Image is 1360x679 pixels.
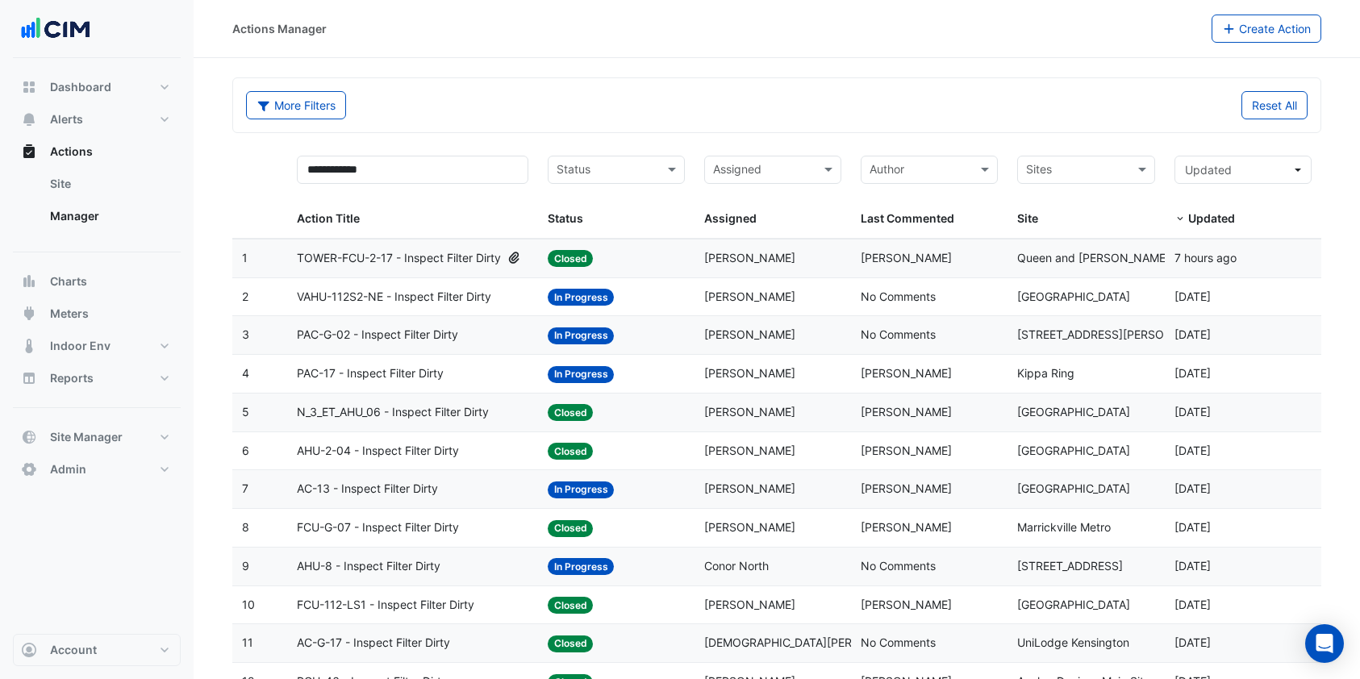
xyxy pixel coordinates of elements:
[297,442,459,460] span: AHU-2-04 - Inspect Filter Dirty
[1017,211,1038,225] span: Site
[21,144,37,160] app-icon: Actions
[861,251,952,265] span: [PERSON_NAME]
[13,168,181,239] div: Actions
[242,635,253,649] span: 11
[548,481,615,498] span: In Progress
[21,79,37,95] app-icon: Dashboard
[50,79,111,95] span: Dashboard
[1017,481,1130,495] span: [GEOGRAPHIC_DATA]
[242,598,255,611] span: 10
[1174,559,1211,573] span: 2025-09-30T12:51:25.674
[37,200,181,232] a: Manager
[548,443,594,460] span: Closed
[548,597,594,614] span: Closed
[50,370,94,386] span: Reports
[13,298,181,330] button: Meters
[13,135,181,168] button: Actions
[1212,15,1322,43] button: Create Action
[704,559,769,573] span: Conor North
[50,461,86,477] span: Admin
[246,91,346,119] button: More Filters
[13,634,181,666] button: Account
[1017,635,1129,649] span: UniLodge Kensington
[548,558,615,575] span: In Progress
[1174,290,1211,303] span: 2025-10-13T13:50:00.702
[1188,211,1235,225] span: Updated
[50,338,111,354] span: Indoor Env
[861,366,952,380] span: [PERSON_NAME]
[1305,624,1344,663] div: Open Intercom Messenger
[1174,635,1211,649] span: 2025-09-18T10:36:28.486
[297,634,450,652] span: AC-G-17 - Inspect Filter Dirty
[704,211,757,225] span: Assigned
[297,596,474,614] span: FCU-112-LS1 - Inspect Filter Dirty
[548,520,594,537] span: Closed
[13,265,181,298] button: Charts
[1174,405,1211,419] span: 2025-10-08T11:12:01.482
[21,338,37,354] app-icon: Indoor Env
[861,327,936,341] span: No Comments
[704,520,795,534] span: [PERSON_NAME]​
[242,481,248,495] span: 7
[704,366,795,380] span: [PERSON_NAME]
[242,559,249,573] span: 9
[13,71,181,103] button: Dashboard
[704,444,795,457] span: [PERSON_NAME]
[861,444,952,457] span: [PERSON_NAME]
[1185,163,1232,177] span: Updated
[704,251,795,265] span: [PERSON_NAME]
[1241,91,1308,119] button: Reset All
[242,366,249,380] span: 4
[861,559,936,573] span: No Comments
[1017,290,1130,303] span: [GEOGRAPHIC_DATA]
[37,168,181,200] a: Site
[232,20,327,37] div: Actions Manager
[21,370,37,386] app-icon: Reports
[548,250,594,267] span: Closed
[21,306,37,322] app-icon: Meters
[704,405,795,419] span: [PERSON_NAME]
[13,362,181,394] button: Reports
[861,211,954,225] span: Last Commented
[13,453,181,485] button: Admin
[50,111,83,127] span: Alerts
[50,642,97,658] span: Account
[861,405,952,419] span: [PERSON_NAME]
[704,327,795,341] span: [PERSON_NAME]
[297,519,459,537] span: FCU-G-07 - Inspect Filter Dirty
[861,520,952,534] span: [PERSON_NAME]​
[297,364,444,383] span: PAC-17 - Inspect Filter Dirty
[297,249,501,268] span: TOWER-FCU-2-17 - Inspect Filter Dirty
[50,273,87,290] span: Charts
[13,421,181,453] button: Site Manager
[1174,598,1211,611] span: 2025-09-30T10:04:14.194
[242,290,248,303] span: 2
[242,520,249,534] span: 8
[50,144,93,160] span: Actions
[1017,251,1170,265] span: Queen and [PERSON_NAME]
[297,288,491,306] span: VAHU-112S2-NE - Inspect Filter Dirty
[50,306,89,322] span: Meters
[704,290,795,303] span: [PERSON_NAME]
[1174,366,1211,380] span: 2025-10-10T10:45:44.180
[1174,481,1211,495] span: 2025-10-07T11:50:19.515
[861,598,952,611] span: [PERSON_NAME]
[1174,520,1211,534] span: 2025-10-01T13:16:20.907
[21,429,37,445] app-icon: Site Manager
[242,405,249,419] span: 5
[548,327,615,344] span: In Progress
[19,13,92,45] img: Company Logo
[50,429,123,445] span: Site Manager
[1017,405,1130,419] span: [GEOGRAPHIC_DATA]
[1017,444,1130,457] span: [GEOGRAPHIC_DATA]
[1174,444,1211,457] span: 2025-10-08T09:46:45.627
[548,289,615,306] span: In Progress
[21,461,37,477] app-icon: Admin
[297,403,489,422] span: N_3_ET_AHU_06 - Inspect Filter Dirty
[861,635,936,649] span: No Comments
[21,111,37,127] app-icon: Alerts
[297,557,440,576] span: AHU-8 - Inspect Filter Dirty
[13,330,181,362] button: Indoor Env
[1017,520,1111,534] span: Marrickville Metro
[297,480,438,498] span: AC-13 - Inspect Filter Dirty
